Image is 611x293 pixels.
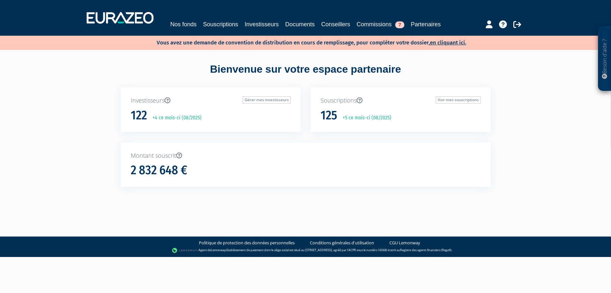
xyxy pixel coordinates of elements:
img: 1732889491-logotype_eurazeo_blanc_rvb.png [87,12,153,24]
h1: 122 [131,109,147,122]
a: Registre des agents financiers (Regafi) [400,248,451,252]
p: Investisseurs [131,96,291,105]
h1: 2 832 648 € [131,164,187,177]
a: Voir mes souscriptions [436,96,481,104]
p: Vous avez une demande de convention de distribution en cours de remplissage, pour compléter votre... [138,37,466,47]
a: Nos fonds [170,20,197,29]
p: +4 ce mois-ci (08/2025) [148,114,202,122]
div: - Agent de (établissement de paiement dont le siège social est situé au [STREET_ADDRESS], agréé p... [6,247,605,254]
a: Investisseurs [245,20,279,29]
a: Politique de protection des données personnelles [199,240,295,246]
a: Documents [285,20,315,29]
a: Partenaires [411,20,441,29]
p: Besoin d'aide ? [601,30,608,88]
p: Montant souscrit [131,152,481,160]
img: logo-lemonway.png [172,247,197,254]
a: CGU Lemonway [389,240,420,246]
a: en cliquant ici. [430,39,466,46]
span: 7 [395,21,404,28]
a: Lemonway [211,248,226,252]
div: Bienvenue sur votre espace partenaire [116,62,495,87]
p: Souscriptions [321,96,481,105]
a: Conditions générales d'utilisation [310,240,374,246]
a: Gérer mes investisseurs [243,96,291,104]
a: Commissions7 [357,20,404,29]
h1: 125 [321,109,337,122]
a: Souscriptions [203,20,238,29]
a: Conseillers [321,20,350,29]
p: +5 ce mois-ci (08/2025) [338,114,391,122]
